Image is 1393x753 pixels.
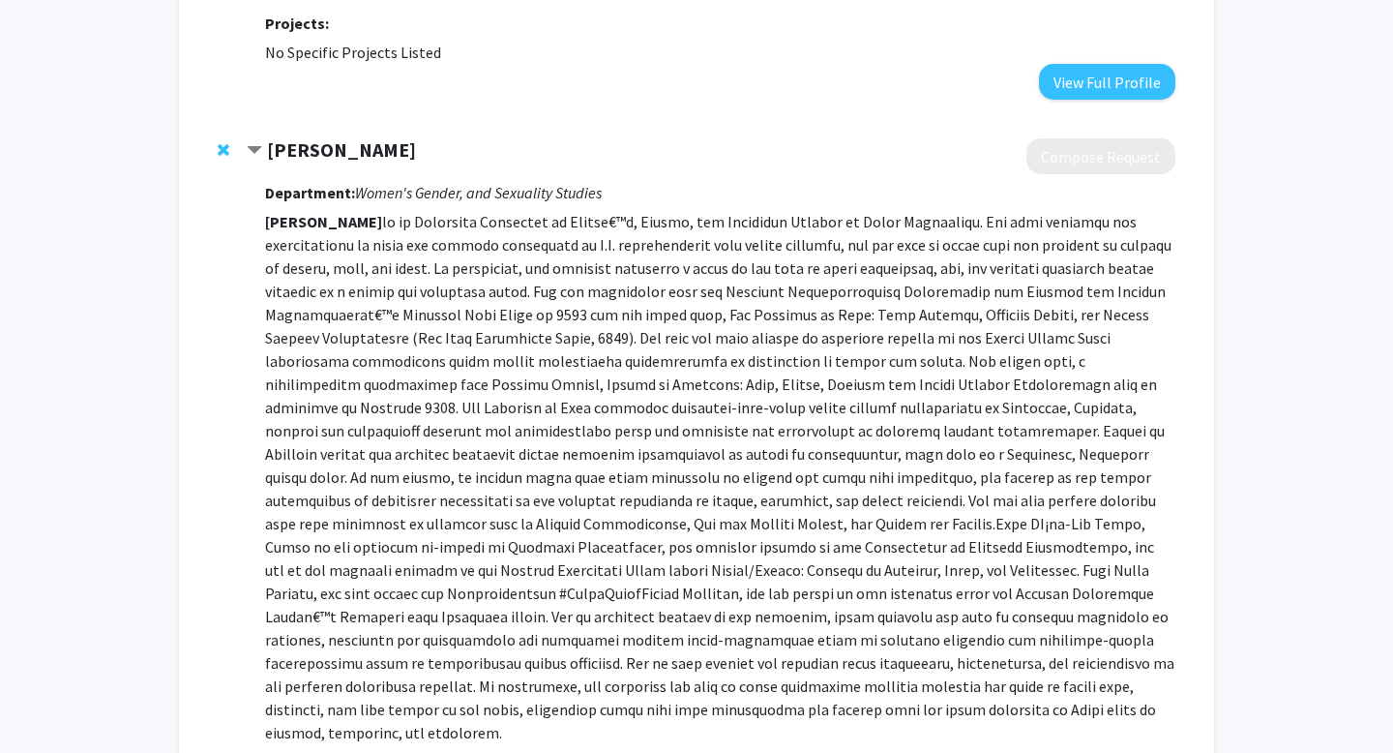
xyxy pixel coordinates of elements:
[247,143,262,159] span: Contract Sameena Mulla Bookmark
[265,183,355,202] strong: Department:
[355,183,602,202] i: Women's Gender, and Sexuality Studies
[265,14,329,33] strong: Projects:
[1039,64,1175,100] button: View Full Profile
[265,210,1175,744] p: lo ip Dolorsita Consectet ad Elitse€™d, Eiusmo, tem Incididun Utlabor et Dolor Magnaaliqu. Eni ad...
[218,142,229,158] span: Remove Sameena Mulla from bookmarks
[265,212,382,231] strong: [PERSON_NAME]
[267,137,416,162] strong: [PERSON_NAME]
[265,43,441,62] span: No Specific Projects Listed
[1026,138,1175,174] button: Compose Request to Sameena Mulla
[15,666,82,738] iframe: Chat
